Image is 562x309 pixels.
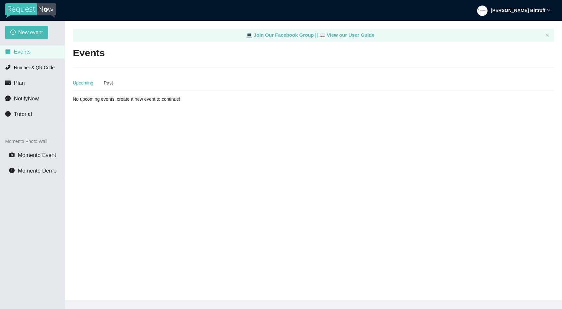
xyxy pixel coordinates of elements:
span: Events [14,49,31,55]
span: info-circle [9,168,15,173]
div: Upcoming [73,79,93,86]
a: laptop View our User Guide [319,32,375,38]
span: phone [5,64,11,70]
span: calendar [5,49,11,54]
button: close [545,33,549,37]
span: Momento Event [18,152,56,158]
button: plus-circleNew event [5,26,48,39]
img: RequestNow [5,3,56,18]
span: credit-card [5,80,11,85]
span: info-circle [5,111,11,117]
a: laptop Join Our Facebook Group || [246,32,319,38]
div: No upcoming events, create a new event to continue! [73,96,230,103]
span: Number & QR Code [14,65,55,70]
img: ALV-UjVIy_XFAQhoaPyVZGIvA3z6SDuqD7Ebrvr3f434OTGA4S7Nq1Z2wfQaz-RSLzD1H2zkYXG4tOxPUxhSg-E9UCOOPIS7C... [477,6,488,16]
span: Momento Demo [18,168,57,174]
span: plus-circle [10,30,16,36]
span: NotifyNow [14,96,39,102]
h2: Events [73,46,105,60]
span: down [547,9,550,12]
span: New event [18,28,43,36]
span: message [5,96,11,101]
span: Plan [14,80,25,86]
strong: [PERSON_NAME] Bittroff [491,8,545,13]
div: Past [104,79,113,86]
span: laptop [319,32,326,38]
span: camera [9,152,15,158]
span: Tutorial [14,111,32,117]
span: laptop [246,32,252,38]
